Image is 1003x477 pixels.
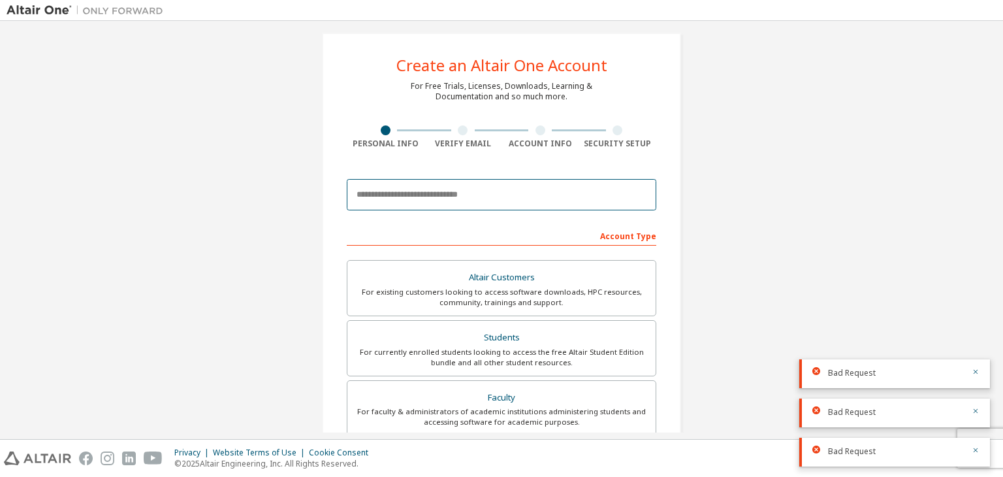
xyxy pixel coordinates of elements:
span: Bad Request [828,368,876,378]
div: Students [355,329,648,347]
div: Create an Altair One Account [396,58,607,73]
img: Altair One [7,4,170,17]
img: instagram.svg [101,452,114,465]
div: Personal Info [347,139,424,149]
div: Faculty [355,389,648,407]
div: Altair Customers [355,269,648,287]
span: Bad Request [828,446,876,457]
div: Website Terms of Use [213,448,309,458]
div: Security Setup [579,139,657,149]
img: altair_logo.svg [4,452,71,465]
div: For faculty & administrators of academic institutions administering students and accessing softwa... [355,406,648,427]
div: For existing customers looking to access software downloads, HPC resources, community, trainings ... [355,287,648,308]
div: Account Info [501,139,579,149]
div: Verify Email [424,139,502,149]
div: Privacy [174,448,213,458]
div: Account Type [347,225,656,246]
img: linkedin.svg [122,452,136,465]
div: For Free Trials, Licenses, Downloads, Learning & Documentation and so much more. [411,81,592,102]
div: For currently enrolled students looking to access the free Altair Student Edition bundle and all ... [355,347,648,368]
div: Cookie Consent [309,448,376,458]
img: facebook.svg [79,452,93,465]
span: Bad Request [828,407,876,418]
img: youtube.svg [144,452,163,465]
p: © 2025 Altair Engineering, Inc. All Rights Reserved. [174,458,376,469]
